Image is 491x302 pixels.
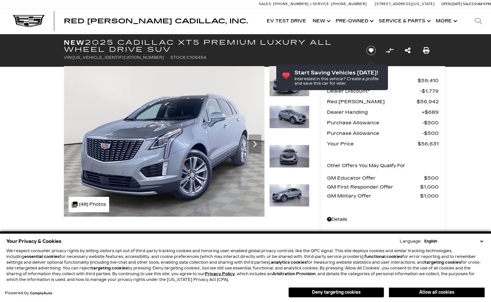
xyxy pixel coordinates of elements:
[327,108,439,117] a: Dealer Handling $689
[327,108,422,117] span: Dealer Handling
[272,272,316,276] strong: Arbitration Provision
[441,2,462,6] span: Open [DATE]
[389,288,485,297] button: Allow all cookies
[313,2,330,6] span: Service:
[327,174,424,182] span: GM Educator Offer
[64,18,248,24] a: Red [PERSON_NAME] Cadillac, Inc.
[400,239,421,243] div: Language:
[327,118,422,127] span: Purchase Allowance
[327,139,439,148] a: Your Price $56,631
[13,15,45,27] img: Cadillac Dark Logo with Cadillac White Text
[418,76,439,85] span: $59,410
[69,197,109,212] div: (48) Photos
[422,118,439,127] span: $500
[64,66,264,217] img: New 2025 Argent Silver Metallic Cadillac Premium Luxury image 1
[91,266,128,270] strong: targeting cookies
[385,46,394,55] button: Compare vehicle
[269,184,309,207] img: New 2025 Argent Silver Metallic Cadillac Premium Luxury image 4
[327,182,420,191] span: GM First Responder Offer
[364,45,378,56] button: Save vehicle
[327,76,418,85] span: MSRP
[375,2,435,6] a: [STREET_ADDRESS][US_STATE]
[64,39,356,53] h1: 2025 Cadillac XT5 Premium Luxury All Wheel Drive SUV
[170,55,187,60] span: Stock:
[364,254,402,259] strong: functional cookies
[187,55,206,60] span: C106454
[205,272,235,276] a: Privacy Policy
[264,8,309,34] a: EV Test Drive
[327,161,405,170] p: Other Offers You May Qualify For
[6,248,485,283] p: We respect consumer privacy rights by letting visitors opt out of third-party tracking cookies an...
[423,46,429,55] a: Print this New 2025 Cadillac XT5 Premium Luxury All Wheel Drive SUV
[273,2,309,6] span: [PHONE_NUMBER]
[259,2,272,6] span: Sales:
[271,260,307,265] strong: analytics cookies
[6,237,62,246] span: Your Privacy & Cookies
[418,139,439,148] span: $56,631
[249,135,261,154] div: Next
[269,145,309,168] img: New 2025 Argent Silver Metallic Cadillac Premium Luxury image 3
[327,118,439,127] a: Purchase Allowance $500
[424,174,439,182] span: $500
[405,46,411,55] a: Share this New 2025 Cadillac XT5 Premium Luxury All Wheel Drive SUV
[309,8,332,34] a: New
[420,191,439,200] span: $1,000
[327,97,439,106] a: Red [PERSON_NAME] $56,942
[72,55,164,60] span: [US_VEHICLE_IDENTIFICATION_NUMBER]
[30,291,52,295] a: ComplyAuto
[64,17,248,25] span: Red [PERSON_NAME] Cadillac, Inc.
[420,87,439,96] span: $1,779
[269,105,309,128] img: New 2025 Argent Silver Metallic Cadillac Premium Luxury image 2
[327,87,439,96] a: Dealer Discount* $1,779
[327,87,420,96] span: Dealer Discount*
[288,287,384,298] button: Deny targeting cookies
[5,291,52,295] div: Powered by
[64,39,85,46] strong: New
[327,191,420,200] span: GM Military Offer
[327,129,422,138] span: Purchase Allowance
[376,8,433,34] a: Service & Parts
[327,76,439,85] a: MSRP $59,410
[331,2,367,6] span: [PHONE_NUMBER]
[463,2,474,6] span: Sales:
[327,191,439,200] a: GM Military Offer $1,000
[422,129,439,138] span: $500
[327,129,439,138] a: Purchase Allowance $500
[24,254,60,259] strong: essential cookies
[474,2,491,6] span: 9 AM-6 PM
[327,215,439,224] a: Details
[64,55,72,60] span: VIN:
[327,174,439,182] a: GM Educator Offer $500
[327,139,418,148] span: Your Price
[433,8,459,34] button: More
[327,97,417,106] span: Red [PERSON_NAME]
[332,8,376,34] a: Pre-Owned
[310,2,368,6] a: Service: [PHONE_NUMBER]
[422,108,439,117] span: $689
[425,260,461,265] strong: targeting cookies
[269,66,309,97] img: New 2025 Argent Silver Metallic Cadillac Premium Luxury image 1
[259,2,310,6] a: Sales: [PHONE_NUMBER]
[420,182,439,191] span: $1,000
[417,97,439,106] span: $56,942
[423,238,485,244] select: Language Select
[327,182,439,191] a: GM First Responder Offer $1,000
